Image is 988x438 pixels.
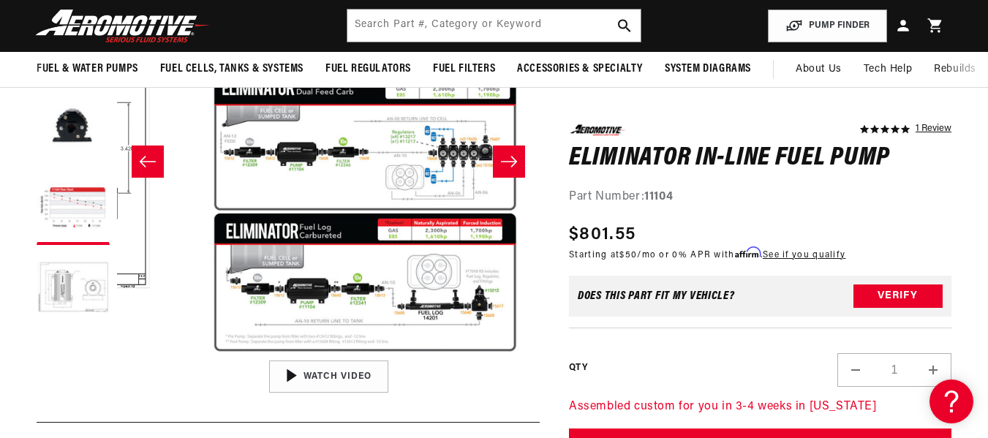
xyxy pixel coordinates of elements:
[735,246,761,257] span: Affirm
[763,250,845,259] a: See if you qualify - Learn more about Affirm Financing (opens in modal)
[433,61,495,77] span: Fuel Filters
[422,52,506,86] summary: Fuel Filters
[569,362,587,374] label: QTY
[916,124,951,135] a: 1 reviews
[785,52,853,87] a: About Us
[517,61,643,77] span: Accessories & Specialty
[578,290,735,302] div: Does This part fit My vehicle?
[569,398,951,417] p: Assembled custom for you in 3-4 weeks in [US_STATE]
[796,64,842,75] span: About Us
[768,10,887,42] button: PUMP FINDER
[644,191,673,203] strong: 11104
[325,61,411,77] span: Fuel Regulators
[608,10,641,42] button: search button
[37,252,110,325] button: Load image 5 in gallery view
[347,10,641,42] input: Search by Part Number, Category or Keyword
[569,146,951,170] h1: Eliminator In-Line Fuel Pump
[493,146,525,178] button: Slide right
[923,52,987,87] summary: Rebuilds
[26,52,149,86] summary: Fuel & Water Pumps
[149,52,314,86] summary: Fuel Cells, Tanks & Systems
[569,247,845,261] p: Starting at /mo or 0% APR with .
[31,9,214,43] img: Aeromotive
[853,52,923,87] summary: Tech Help
[619,250,637,259] span: $50
[132,146,164,178] button: Slide left
[569,188,951,207] div: Part Number:
[37,172,110,245] button: Load image 4 in gallery view
[37,61,138,77] span: Fuel & Water Pumps
[160,61,303,77] span: Fuel Cells, Tanks & Systems
[934,61,976,78] span: Rebuilds
[853,284,943,308] button: Verify
[569,221,636,247] span: $801.55
[314,52,422,86] summary: Fuel Regulators
[864,61,912,78] span: Tech Help
[506,52,654,86] summary: Accessories & Specialty
[37,91,110,165] button: Load image 3 in gallery view
[654,52,762,86] summary: System Diagrams
[665,61,751,77] span: System Diagrams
